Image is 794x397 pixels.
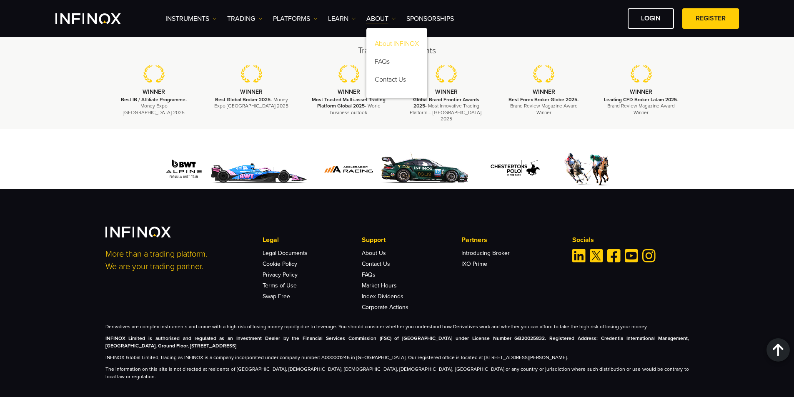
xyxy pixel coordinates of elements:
strong: WINNER [338,88,360,95]
strong: INFINOX Limited is authorised and regulated as an Investment Dealer by the Financial Services Com... [105,335,689,349]
a: Index Dividends [362,293,403,300]
a: PLATFORMS [273,14,318,24]
a: FAQs [366,54,427,72]
h2: Trading achievements [105,45,689,57]
a: Introducing Broker [461,250,510,257]
a: Privacy Policy [263,271,298,278]
p: More than a trading platform. We are your trading partner. [105,248,251,273]
p: - Money Expo [GEOGRAPHIC_DATA] 2025 [116,97,193,116]
a: TRADING [227,14,263,24]
a: ABOUT [366,14,396,24]
a: Market Hours [362,282,397,289]
p: Partners [461,235,561,245]
strong: WINNER [435,88,458,95]
strong: Best IB / Affiliate Programme [121,97,185,102]
p: - Brand Review Magazine Award Winner [506,97,582,116]
a: Linkedin [572,249,586,262]
strong: Leading CFD Broker Latam 2025 [604,97,677,102]
a: Twitter [590,249,603,262]
p: Derivatives are complex instruments and come with a high risk of losing money rapidly due to leve... [105,323,689,330]
a: Instruments [165,14,217,24]
strong: Global Brand Frontier Awards 2025 [413,97,479,109]
a: Corporate Actions [362,304,408,311]
strong: Most Trusted Multi-asset Trading Platform Global 2025 [312,97,386,109]
a: LOGIN [628,8,674,29]
a: INFINOX Logo [55,13,140,24]
p: INFINOX Global Limited, trading as INFINOX is a company incorporated under company number: A00000... [105,354,689,361]
a: IXO Prime [461,260,487,267]
a: Contact Us [362,260,390,267]
strong: WINNER [240,88,263,95]
a: About Us [362,250,386,257]
strong: WINNER [143,88,165,95]
p: Legal [263,235,362,245]
p: Socials [572,235,689,245]
a: Legal Documents [263,250,308,257]
p: - World business outlook [311,97,387,116]
a: REGISTER [682,8,739,29]
a: Facebook [607,249,621,262]
a: Instagram [642,249,656,262]
a: SPONSORSHIPS [406,14,454,24]
p: - Most Innovative Trading Platform – [GEOGRAPHIC_DATA], 2025 [408,97,485,122]
strong: Best Global Broker 2025 [215,97,271,102]
a: Learn [328,14,356,24]
p: Support [362,235,461,245]
strong: WINNER [533,88,555,95]
p: - Money Expo [GEOGRAPHIC_DATA] 2025 [213,97,290,109]
strong: WINNER [630,88,652,95]
strong: Best Forex Broker Globe 2025 [508,97,577,102]
a: FAQs [362,271,376,278]
a: Terms of Use [263,282,297,289]
a: Cookie Policy [263,260,297,267]
a: Contact Us [366,72,427,90]
a: Youtube [625,249,638,262]
p: - Brand Review Magazine Award Winner [603,97,679,116]
a: About INFINOX [366,36,427,54]
p: The information on this site is not directed at residents of [GEOGRAPHIC_DATA], [DEMOGRAPHIC_DATA... [105,365,689,380]
a: Swap Free [263,293,290,300]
